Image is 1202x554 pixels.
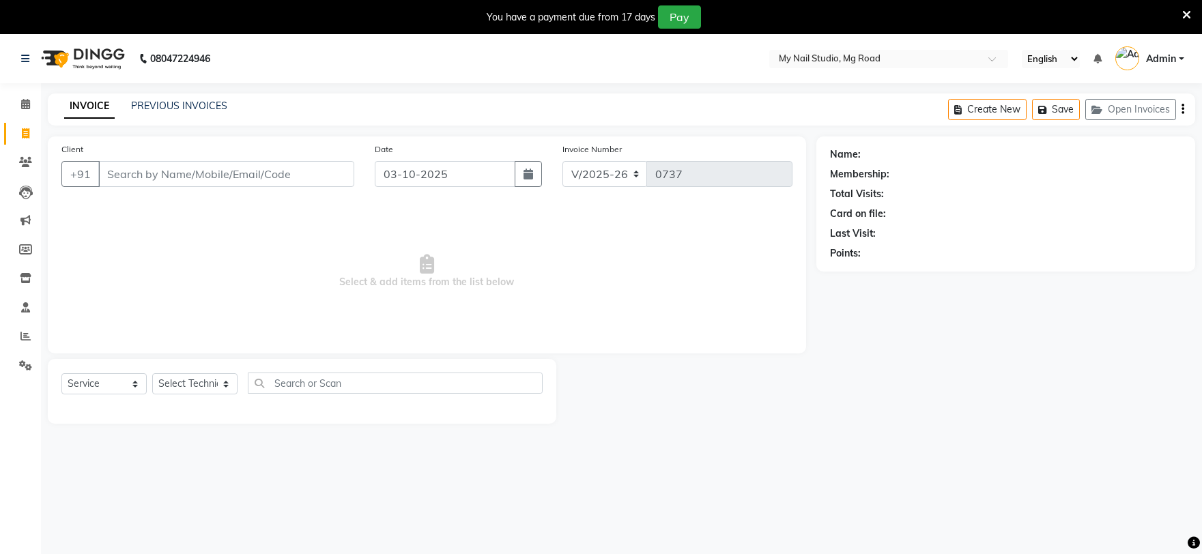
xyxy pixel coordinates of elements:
[658,5,701,29] button: Pay
[61,161,100,187] button: +91
[1032,99,1080,120] button: Save
[830,187,884,201] div: Total Visits:
[830,167,889,181] div: Membership:
[830,207,886,221] div: Card on file:
[487,10,655,25] div: You have a payment due from 17 days
[61,143,83,156] label: Client
[150,40,210,78] b: 08047224946
[248,373,543,394] input: Search or Scan
[375,143,393,156] label: Date
[830,246,861,261] div: Points:
[98,161,354,187] input: Search by Name/Mobile/Email/Code
[131,100,227,112] a: PREVIOUS INVOICES
[562,143,622,156] label: Invoice Number
[830,147,861,162] div: Name:
[64,94,115,119] a: INVOICE
[1085,99,1176,120] button: Open Invoices
[830,227,876,241] div: Last Visit:
[35,40,128,78] img: logo
[1146,52,1176,66] span: Admin
[61,203,792,340] span: Select & add items from the list below
[1115,46,1139,70] img: Admin
[948,99,1027,120] button: Create New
